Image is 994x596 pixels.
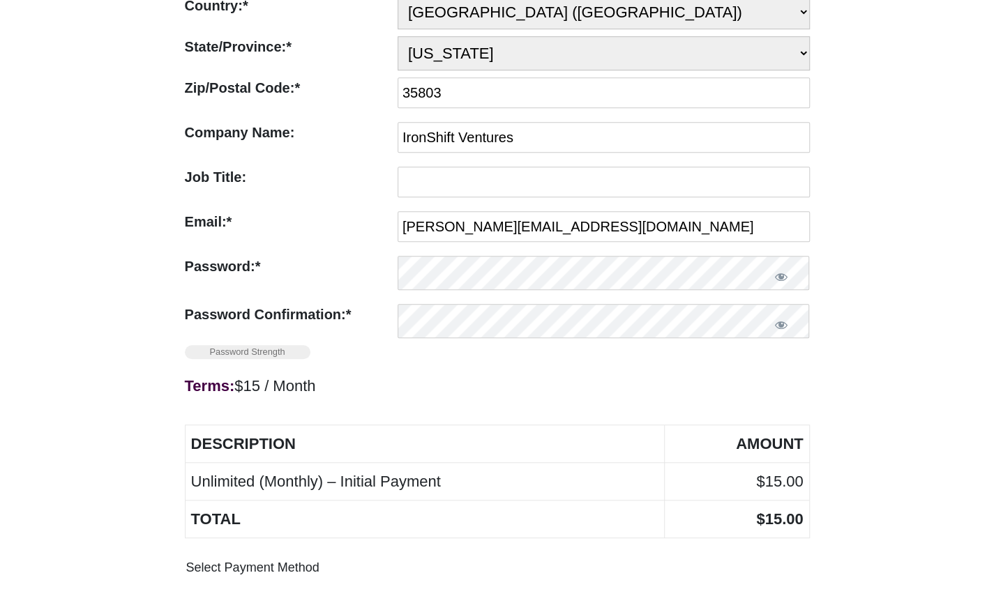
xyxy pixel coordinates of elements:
label: State/Province:* [185,36,391,57]
label: Password:* [185,256,391,277]
label: Email:* [185,211,391,232]
button: Show password [753,256,810,297]
select: State/Province [398,36,810,70]
legend: Select Payment Method [185,555,321,581]
label: Password Confirmation:* [185,304,391,325]
th: Total [186,501,665,538]
label: Company Name: [185,122,391,143]
td: $15.00 [665,463,810,501]
strong: Terms: [185,377,235,395]
label: Zip/Postal Code:* [185,77,391,98]
span: Password Strength [185,345,310,358]
label: Job Title: [185,167,391,188]
th: Amount [665,425,810,463]
button: Show password [753,304,810,345]
td: Unlimited (Monthly) – Initial Payment [186,463,665,501]
div: $15 / Month [185,373,810,399]
th: $15.00 [665,501,810,538]
th: Description [186,425,665,463]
